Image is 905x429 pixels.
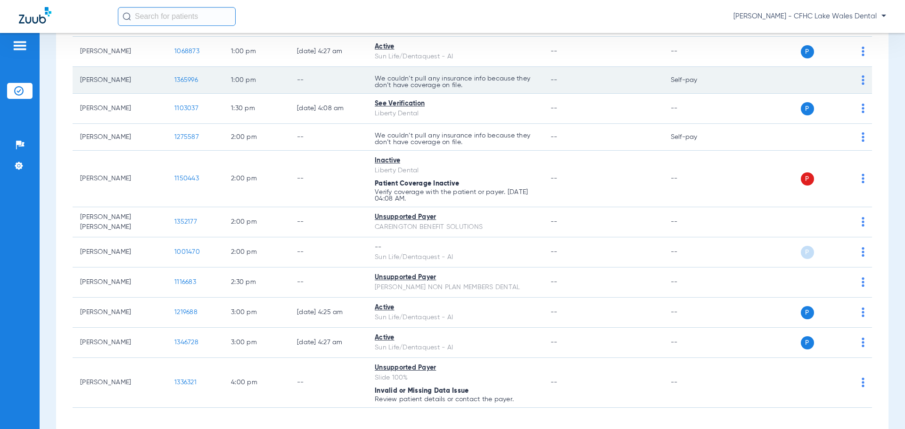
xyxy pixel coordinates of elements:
[375,189,535,202] p: Verify coverage with the patient or payer. [DATE] 04:08 AM.
[551,48,558,55] span: --
[223,267,289,298] td: 2:30 PM
[375,333,535,343] div: Active
[73,298,167,328] td: [PERSON_NAME]
[375,52,535,62] div: Sun Life/Dentaquest - AI
[551,134,558,140] span: --
[551,309,558,316] span: --
[862,338,864,347] img: group-dot-blue.svg
[73,67,167,94] td: [PERSON_NAME]
[663,67,727,94] td: Self-pay
[663,358,727,408] td: --
[551,339,558,346] span: --
[862,104,864,113] img: group-dot-blue.svg
[551,279,558,285] span: --
[223,237,289,267] td: 2:00 PM
[551,105,558,112] span: --
[73,37,167,67] td: [PERSON_NAME]
[663,298,727,328] td: --
[801,336,814,349] span: P
[862,174,864,183] img: group-dot-blue.svg
[174,379,197,386] span: 1336321
[174,48,199,55] span: 1068873
[375,42,535,52] div: Active
[375,212,535,222] div: Unsupported Payer
[289,94,367,124] td: [DATE] 4:08 AM
[174,219,197,225] span: 1352177
[375,99,535,109] div: See Verification
[375,166,535,176] div: Liberty Dental
[73,207,167,237] td: [PERSON_NAME] [PERSON_NAME]
[73,237,167,267] td: [PERSON_NAME]
[375,132,535,146] p: We couldn’t pull any insurance info because they don’t have coverage on file.
[663,37,727,67] td: --
[375,252,535,262] div: Sun Life/Dentaquest - AI
[289,124,367,151] td: --
[801,306,814,319] span: P
[858,384,905,429] iframe: Chat Widget
[862,47,864,56] img: group-dot-blue.svg
[223,328,289,358] td: 3:00 PM
[289,37,367,67] td: [DATE] 4:27 AM
[375,273,535,283] div: Unsupported Payer
[663,207,727,237] td: --
[801,102,814,115] span: P
[174,339,198,346] span: 1346728
[375,363,535,373] div: Unsupported Payer
[862,132,864,142] img: group-dot-blue.svg
[174,309,197,316] span: 1219688
[862,75,864,85] img: group-dot-blue.svg
[551,249,558,255] span: --
[223,94,289,124] td: 1:30 PM
[862,217,864,227] img: group-dot-blue.svg
[73,328,167,358] td: [PERSON_NAME]
[12,40,27,51] img: hamburger-icon
[118,7,236,26] input: Search for patients
[223,37,289,67] td: 1:00 PM
[289,298,367,328] td: [DATE] 4:25 AM
[289,67,367,94] td: --
[862,308,864,317] img: group-dot-blue.svg
[73,358,167,408] td: [PERSON_NAME]
[663,267,727,298] td: --
[174,249,200,255] span: 1001470
[375,303,535,313] div: Active
[289,358,367,408] td: --
[19,7,51,24] img: Zuub Logo
[663,328,727,358] td: --
[663,151,727,207] td: --
[663,94,727,124] td: --
[551,379,558,386] span: --
[174,105,198,112] span: 1103037
[551,77,558,83] span: --
[375,283,535,292] div: [PERSON_NAME] NON PLAN MEMBERS DENTAL
[801,172,814,186] span: P
[862,277,864,287] img: group-dot-blue.svg
[223,151,289,207] td: 2:00 PM
[551,219,558,225] span: --
[289,237,367,267] td: --
[375,109,535,119] div: Liberty Dental
[223,358,289,408] td: 4:00 PM
[73,151,167,207] td: [PERSON_NAME]
[73,124,167,151] td: [PERSON_NAME]
[73,267,167,298] td: [PERSON_NAME]
[551,175,558,182] span: --
[223,124,289,151] td: 2:00 PM
[73,94,167,124] td: [PERSON_NAME]
[174,134,199,140] span: 1275587
[375,388,469,394] span: Invalid or Missing Data Issue
[223,207,289,237] td: 2:00 PM
[862,378,864,387] img: group-dot-blue.svg
[375,313,535,323] div: Sun Life/Dentaquest - AI
[801,45,814,58] span: P
[223,67,289,94] td: 1:00 PM
[375,243,535,252] div: --
[289,151,367,207] td: --
[375,156,535,166] div: Inactive
[289,267,367,298] td: --
[123,12,131,21] img: Search Icon
[174,175,199,182] span: 1150443
[663,124,727,151] td: Self-pay
[223,298,289,328] td: 3:00 PM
